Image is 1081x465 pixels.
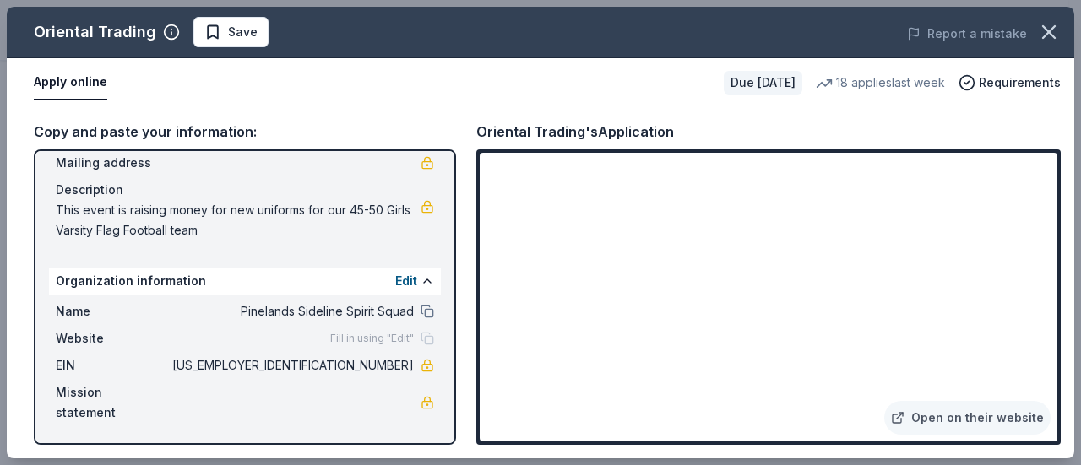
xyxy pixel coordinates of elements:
[816,73,945,93] div: 18 applies last week
[56,301,169,322] span: Name
[724,71,802,95] div: Due [DATE]
[169,301,414,322] span: Pinelands Sideline Spirit Squad
[56,382,169,423] span: Mission statement
[56,153,169,173] span: Mailing address
[476,121,674,143] div: Oriental Trading's Application
[884,401,1051,435] a: Open on their website
[395,271,417,291] button: Edit
[907,24,1027,44] button: Report a mistake
[56,328,169,349] span: Website
[56,200,421,241] span: This event is raising money for new uniforms for our 45-50 Girls Varsity Flag Football team
[228,22,258,42] span: Save
[979,73,1061,93] span: Requirements
[193,17,269,47] button: Save
[34,19,156,46] div: Oriental Trading
[56,355,169,376] span: EIN
[34,121,456,143] div: Copy and paste your information:
[330,332,414,345] span: Fill in using "Edit"
[56,180,434,200] div: Description
[959,73,1061,93] button: Requirements
[169,355,414,376] span: [US_EMPLOYER_IDENTIFICATION_NUMBER]
[34,65,107,100] button: Apply online
[49,268,441,295] div: Organization information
